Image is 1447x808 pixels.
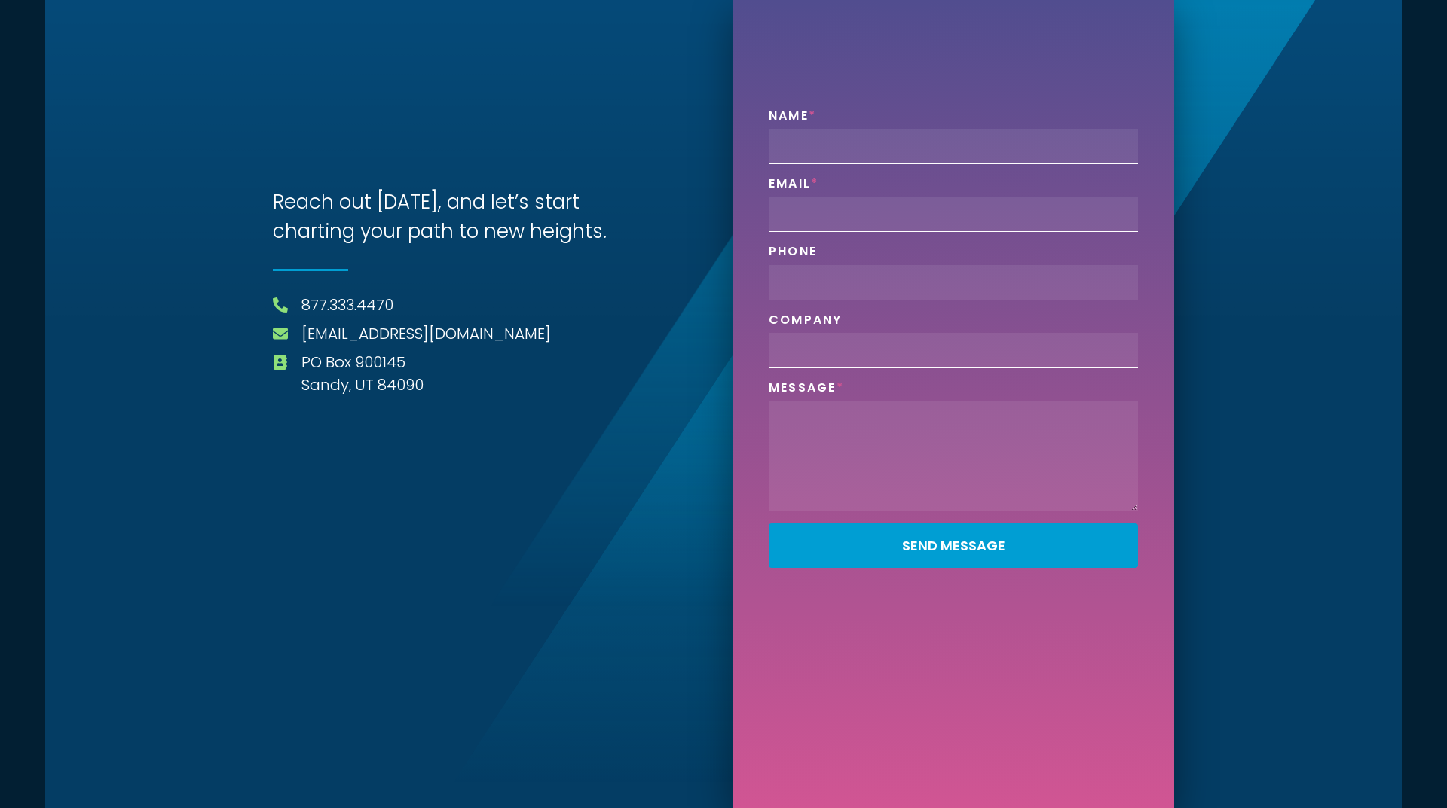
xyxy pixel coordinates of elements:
a: 877.333.4470 [301,294,393,316]
h3: Reach out [DATE], and let’s start charting your path to new heights. [273,188,642,246]
input: Only numbers and phone characters (#, -, *, etc) are accepted. [769,265,1138,300]
button: Send Message [769,523,1138,568]
label: Message [769,380,844,401]
label: Name [769,108,816,129]
span: Send Message [902,539,1005,553]
label: Phone [769,244,817,264]
span: PO Box 900145 Sandy, UT 84090 [298,351,424,396]
label: Company [769,313,843,333]
a: [EMAIL_ADDRESS][DOMAIN_NAME] [301,322,551,345]
label: Email [769,176,818,197]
